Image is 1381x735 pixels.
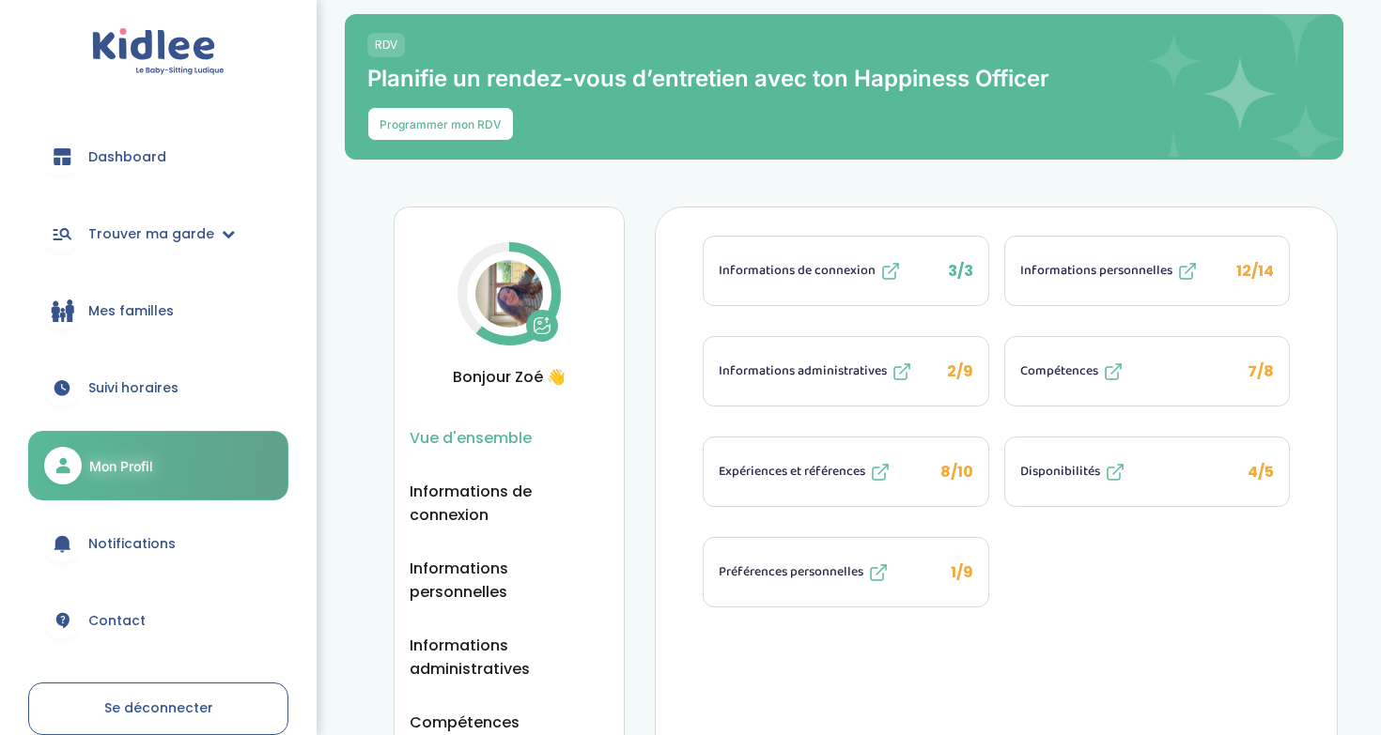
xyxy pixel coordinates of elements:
[410,480,609,527] button: Informations de connexion
[1004,236,1290,306] li: 12/14
[410,711,520,734] button: Compétences
[1020,261,1172,281] span: Informations personnelles
[1020,462,1100,482] span: Disponibilités
[410,557,609,604] button: Informations personnelles
[92,28,225,76] img: logo.svg
[703,537,988,607] li: 1/9
[88,224,214,244] span: Trouver ma garde
[475,260,543,328] img: Avatar
[28,587,288,654] a: Contact
[410,365,609,389] span: Bonjour Zoé 👋
[703,236,988,306] li: 3/3
[703,336,988,406] li: 2/9
[88,147,166,167] span: Dashboard
[719,261,876,281] span: Informations de connexion
[28,431,288,500] a: Mon Profil
[367,65,1321,92] p: Planifie un rendez-vous d’entretien avec ton Happiness Officer
[410,426,532,450] button: Vue d'ensemble
[88,611,146,631] span: Contact
[1248,360,1274,382] span: 7/8
[703,436,988,507] li: 8/10
[28,123,288,191] a: Dashboard
[88,301,174,321] span: Mes familles
[367,107,514,141] button: Programmer mon RDV
[947,360,973,382] span: 2/9
[719,361,887,381] span: Informations administratives
[1005,337,1289,406] button: Compétences 7/8
[28,682,288,735] a: Se déconnecter
[704,337,987,406] button: Informations administratives 2/9
[104,698,213,717] span: Se déconnecter
[88,378,178,398] span: Suivi horaires
[719,462,865,482] span: Expériences et références
[410,634,609,681] button: Informations administratives
[704,237,987,305] button: Informations de connexion 3/3
[1004,436,1290,507] li: 4/5
[948,260,973,282] span: 3/3
[28,510,288,577] a: Notifications
[1004,336,1290,406] li: 7/8
[367,33,405,57] span: RDV
[1005,437,1289,506] button: Disponibilités 4/5
[28,354,288,421] a: Suivi horaires
[89,456,153,476] span: Mon Profil
[1236,260,1274,282] span: 12/14
[28,200,288,268] a: Trouver ma garde
[704,437,987,506] button: Expériences et références 8/10
[1020,361,1098,381] span: Compétences
[704,538,987,606] button: Préférences personnelles 1/9
[940,461,973,482] span: 8/10
[951,561,973,583] span: 1/9
[88,534,176,554] span: Notifications
[1248,461,1274,482] span: 4/5
[719,562,863,582] span: Préférences personnelles
[1005,237,1289,305] button: Informations personnelles 12/14
[28,277,288,345] a: Mes familles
